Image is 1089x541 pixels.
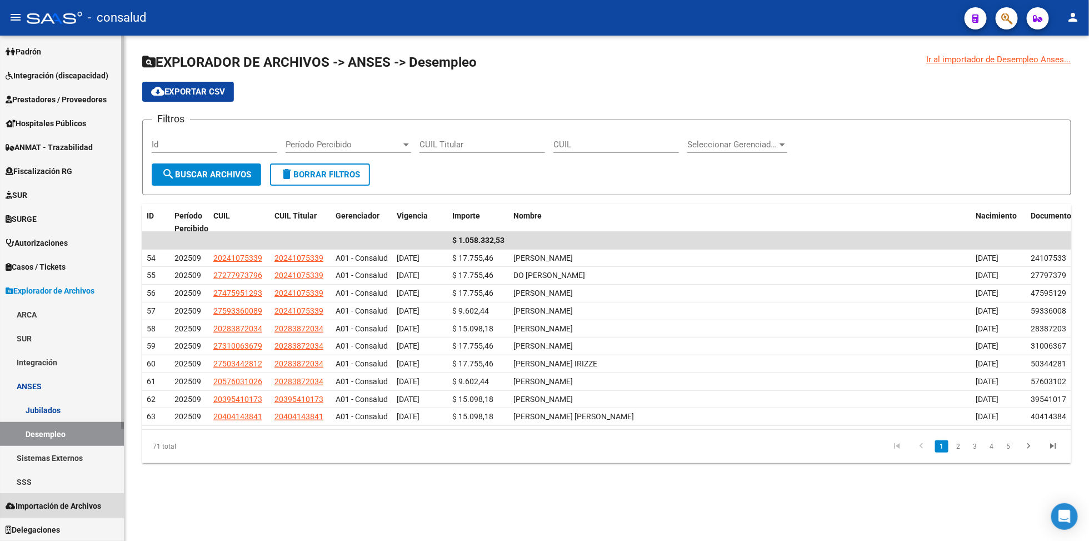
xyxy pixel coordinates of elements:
span: - consalud [88,6,146,30]
span: Importe [452,211,480,220]
span: Casos / Tickets [6,261,66,273]
li: page 4 [983,437,1000,456]
li: page 5 [1000,437,1017,456]
span: Hospitales Públicos [6,117,86,130]
span: [DATE] [397,306,419,315]
a: go to first page [886,440,907,453]
span: [DATE] [976,289,998,297]
a: 3 [968,440,982,453]
span: Nombre [513,211,542,220]
a: 1 [935,440,948,453]
span: Gerenciador [336,211,379,220]
mat-icon: delete [280,167,293,181]
li: page 3 [967,437,983,456]
span: [DATE] [976,359,998,368]
span: Borrar Filtros [280,170,360,180]
div: 71 total [142,433,326,460]
span: Delegaciones [6,524,60,536]
datatable-header-cell: CUIL [209,204,270,241]
span: Padrón [6,46,41,58]
span: 57603102 [1031,377,1067,386]
span: 202509 [174,359,201,368]
span: 59 [147,341,156,350]
span: [DATE] [397,271,419,280]
span: 31006367 [1031,341,1067,350]
a: 2 [952,440,965,453]
span: Período Percibido [286,140,401,150]
span: $ 17.755,46 [452,271,493,280]
span: ANMAT - Trazabilidad [6,141,93,153]
span: EXPLORADOR DE ARCHIVOS -> ANSES -> Desempleo [142,54,477,70]
span: $ 9.602,44 [452,306,489,315]
span: 202509 [174,412,201,421]
span: A01 - Consalud [336,324,388,333]
span: 20241075339 [213,254,262,262]
span: 202509 [174,289,201,297]
span: ID [147,211,154,220]
datatable-header-cell: ID [142,204,170,241]
span: [DATE] [397,412,419,421]
span: 20241075339 [274,289,323,297]
span: 202509 [174,341,201,350]
div: Ir al importador de Desempleo Anses... [926,53,1071,66]
span: [PERSON_NAME] [513,395,573,404]
span: 27277973796 [213,271,262,280]
span: SUR [6,189,27,201]
span: [PERSON_NAME] [513,341,573,350]
span: CUIL Titular [274,211,317,220]
datatable-header-cell: Período Percibido [170,204,209,241]
span: $ 15.098,18 [452,324,493,333]
span: [DATE] [976,254,998,262]
mat-icon: person [1067,11,1080,24]
span: [DATE] [976,377,998,386]
span: 27503442812 [213,359,262,368]
span: 20395410173 [213,395,262,404]
span: 61 [147,377,156,386]
span: SURGE [6,213,37,225]
span: [DATE] [976,341,998,350]
span: 60 [147,359,156,368]
datatable-header-cell: CUIL Titular [270,204,331,241]
span: 20283872034 [213,324,262,333]
span: 50344281 [1031,359,1067,368]
span: A01 - Consalud [336,306,388,315]
span: [DATE] [976,324,998,333]
datatable-header-cell: Importe [448,204,509,241]
span: Seleccionar Gerenciador [687,140,777,150]
button: Borrar Filtros [270,163,370,186]
span: 39541017 [1031,395,1067,404]
span: 57 [147,306,156,315]
span: [PERSON_NAME] [513,254,573,262]
span: [PERSON_NAME] [513,377,573,386]
span: 20283872034 [274,341,323,350]
span: 58 [147,324,156,333]
span: 27310063679 [213,341,262,350]
span: 20241075339 [274,254,323,262]
span: [DATE] [397,395,419,404]
span: A01 - Consalud [336,254,388,262]
span: 202509 [174,324,201,333]
span: $ 15.098,18 [452,412,493,421]
span: 20283872034 [274,377,323,386]
span: [DATE] [976,271,998,280]
datatable-header-cell: Documento [1027,204,1071,241]
span: 40414384 [1031,412,1067,421]
span: A01 - Consalud [336,359,388,368]
span: 54 [147,254,156,262]
span: Prestadores / Proveedores [6,93,107,106]
mat-icon: cloud_download [151,85,164,98]
span: 202509 [174,377,201,386]
h3: Filtros [152,111,190,127]
span: Fiscalización RG [6,165,72,177]
span: 20404143841 [213,412,262,421]
span: CUIL [213,211,230,220]
span: 59336008 [1031,306,1067,315]
span: Explorador de Archivos [6,285,94,297]
span: 202509 [174,306,201,315]
span: Exportar CSV [151,87,225,97]
span: [DATE] [397,324,419,333]
button: Buscar Archivos [152,163,261,186]
span: A01 - Consalud [336,289,388,297]
span: Documento [1031,211,1072,220]
span: [PERSON_NAME] IRIZZE [513,359,597,368]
